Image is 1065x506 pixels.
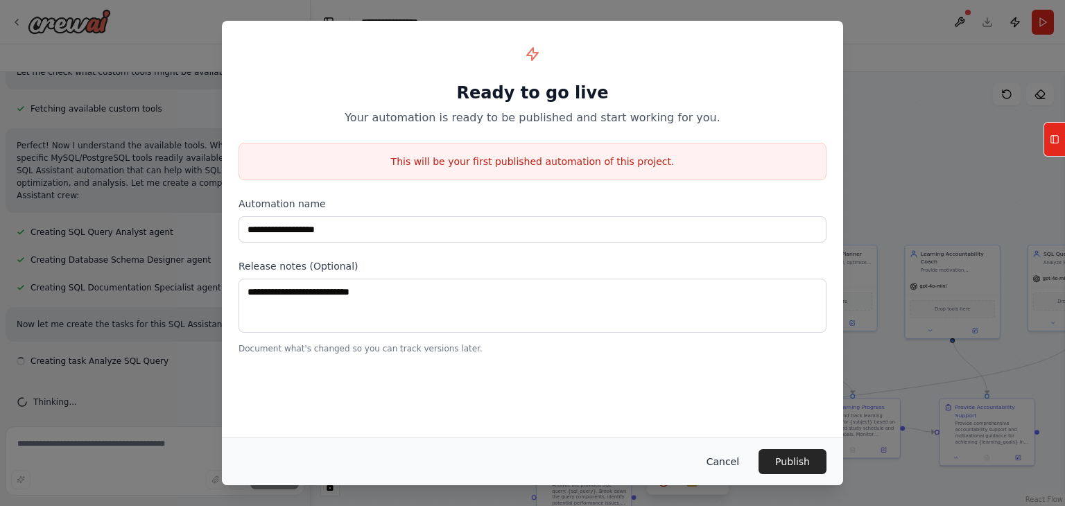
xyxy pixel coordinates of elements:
[239,259,826,273] label: Release notes (Optional)
[759,449,826,474] button: Publish
[239,82,826,104] h1: Ready to go live
[239,155,826,168] p: This will be your first published automation of this project.
[239,343,826,354] p: Document what's changed so you can track versions later.
[239,197,826,211] label: Automation name
[239,110,826,126] p: Your automation is ready to be published and start working for you.
[695,449,750,474] button: Cancel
